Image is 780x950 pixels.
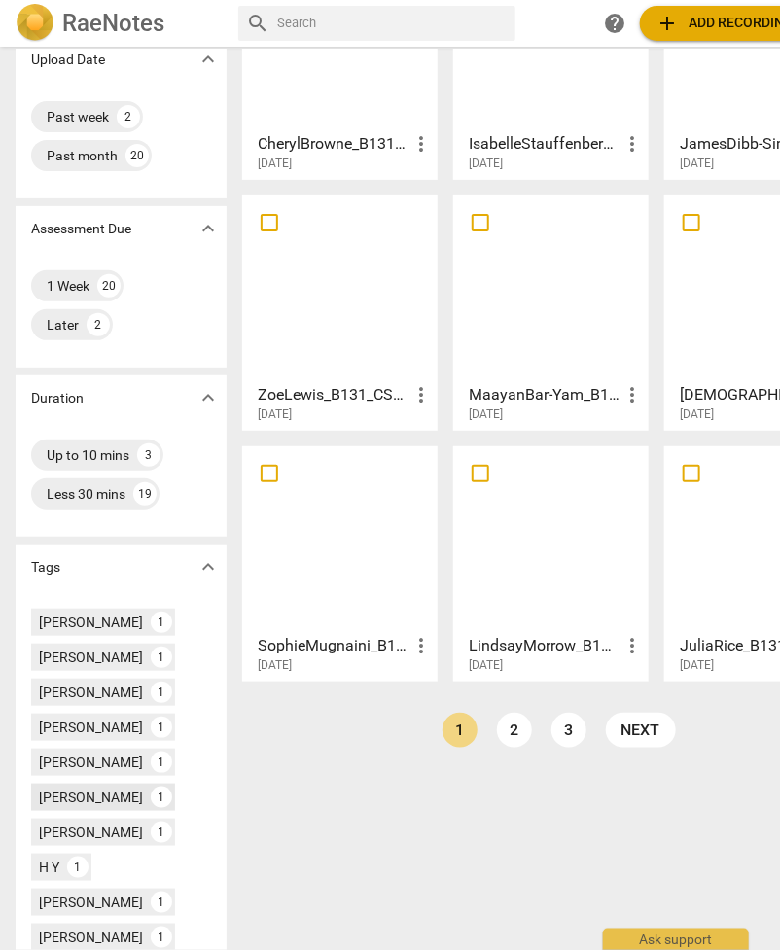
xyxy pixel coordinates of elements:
div: Past week [47,107,109,126]
div: [PERSON_NAME] [39,753,143,772]
span: [DATE] [258,657,292,674]
a: ZoeLewis_B131_CSP2[DATE] [249,202,431,422]
p: Tags [31,557,60,578]
span: more_vert [409,383,433,406]
p: Assessment Due [31,219,131,239]
span: [DATE] [258,156,292,172]
h3: ZoeLewis_B131_CSP2 [258,383,409,406]
span: more_vert [409,132,433,156]
a: Page 1 is your current page [443,713,478,748]
button: Show more [194,552,223,581]
div: [PERSON_NAME] [39,613,143,632]
h3: SophieMugnaini_B131_CSP2 [258,634,409,657]
div: 1 [151,717,172,738]
div: 1 [67,857,89,878]
div: [PERSON_NAME] [39,683,143,702]
span: more_vert [620,132,644,156]
a: Help [597,6,632,41]
div: 3 [137,443,160,467]
span: [DATE] [680,156,714,172]
div: 1 [151,787,172,808]
div: 1 [151,927,172,948]
div: 1 [151,612,172,633]
h2: RaeNotes [62,10,164,37]
h3: IsabelleStauffenberg_B131_CSP2 [469,132,620,156]
p: Upload Date [31,50,105,70]
a: SophieMugnaini_B131_CSP2[DATE] [249,453,431,673]
span: search [246,12,269,35]
div: [PERSON_NAME] [39,893,143,912]
a: Page 3 [551,713,586,748]
div: 1 [151,822,172,843]
p: Duration [31,388,84,408]
div: 1 [151,682,172,703]
div: 20 [97,274,121,298]
div: Less 30 mins [47,484,125,504]
button: Show more [194,383,223,412]
span: [DATE] [258,406,292,423]
span: expand_more [196,217,220,240]
span: [DATE] [680,406,714,423]
span: add [656,12,679,35]
img: Logo [16,4,54,43]
h3: CherylBrowne_B131_CSP2 [258,132,409,156]
div: H Y [39,858,59,877]
span: help [603,12,626,35]
span: [DATE] [469,156,503,172]
div: [PERSON_NAME] [39,823,143,842]
div: 2 [117,105,140,128]
div: [PERSON_NAME] [39,788,143,807]
div: 1 Week [47,276,89,296]
div: Up to 10 mins [47,445,129,465]
div: [PERSON_NAME] [39,648,143,667]
span: [DATE] [469,657,503,674]
div: 2 [87,313,110,336]
button: Show more [194,45,223,74]
div: 1 [151,892,172,913]
a: Page 2 [497,713,532,748]
div: [PERSON_NAME] [39,928,143,947]
div: Ask support [603,929,749,950]
div: Later [47,315,79,334]
div: [PERSON_NAME] [39,718,143,737]
a: LindsayMorrow_B131_CSP2[DATE] [460,453,642,673]
div: 20 [125,144,149,167]
span: expand_more [196,48,220,71]
div: Past month [47,146,118,165]
span: more_vert [409,634,433,657]
span: [DATE] [680,657,714,674]
a: LogoRaeNotes [16,4,223,43]
a: next [606,713,676,748]
div: 1 [151,752,172,773]
button: Show more [194,214,223,243]
input: Search [277,8,508,39]
span: more_vert [620,383,644,406]
h3: MaayanBar-Yam_B131_CSP2 [469,383,620,406]
span: expand_more [196,555,220,579]
div: 1 [151,647,172,668]
span: more_vert [620,634,644,657]
span: [DATE] [469,406,503,423]
span: expand_more [196,386,220,409]
h3: LindsayMorrow_B131_CSP2 [469,634,620,657]
div: 19 [133,482,157,506]
a: MaayanBar-Yam_B131_CSP2[DATE] [460,202,642,422]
